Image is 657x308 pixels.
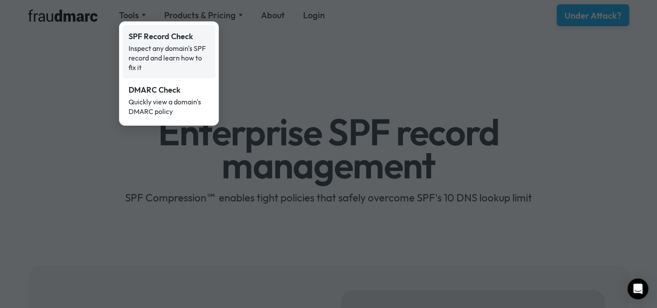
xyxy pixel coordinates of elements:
div: DMARC Check [129,84,209,96]
div: SPF Record Check [129,31,209,42]
div: Quickly view a domain's DMARC policy [129,97,209,116]
a: DMARC CheckQuickly view a domain's DMARC policy [122,78,215,122]
div: Open Intercom Messenger [627,278,648,299]
a: SPF Record CheckInspect any domain's SPF record and learn how to fix it [122,25,215,78]
div: Inspect any domain's SPF record and learn how to fix it [129,44,209,72]
nav: Tools [119,21,219,126]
